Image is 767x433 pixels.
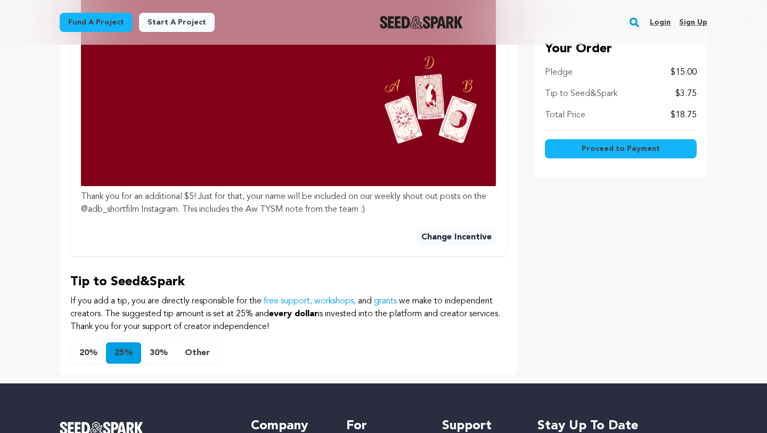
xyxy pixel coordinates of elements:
a: Sign up [679,14,707,31]
p: If you add a tip, you are directly responsible for the and we make to independent creators. The s... [70,295,507,333]
span: Proceed to Payment [582,143,660,154]
p: $15.00 [671,66,697,79]
p: Total Price [545,109,585,122]
a: grants [374,297,397,306]
p: Thank you for an additional $5! Just for that, your name will be included on our weekly shout out... [81,190,496,216]
span: every dollar [269,310,318,318]
button: 20% [71,342,106,364]
a: Login [650,14,671,31]
a: Seed&Spark Homepage [380,16,463,29]
button: 25% [106,342,141,364]
a: Start a project [139,13,215,32]
p: Pledge [545,66,573,79]
p: $3.75 [675,87,697,100]
a: free support, workshops, [264,297,356,306]
button: Other [176,342,218,364]
p: Your Order [545,41,697,58]
a: Fund a project [60,13,133,32]
button: Proceed to Payment [545,139,697,158]
button: Change Incentive [417,229,496,246]
p: Tip to Seed&Spark [545,87,617,100]
button: 30% [141,342,176,364]
img: Seed&Spark Logo Dark Mode [380,16,463,29]
p: $18.75 [671,109,697,122]
p: Tip to Seed&Spark [70,274,507,291]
